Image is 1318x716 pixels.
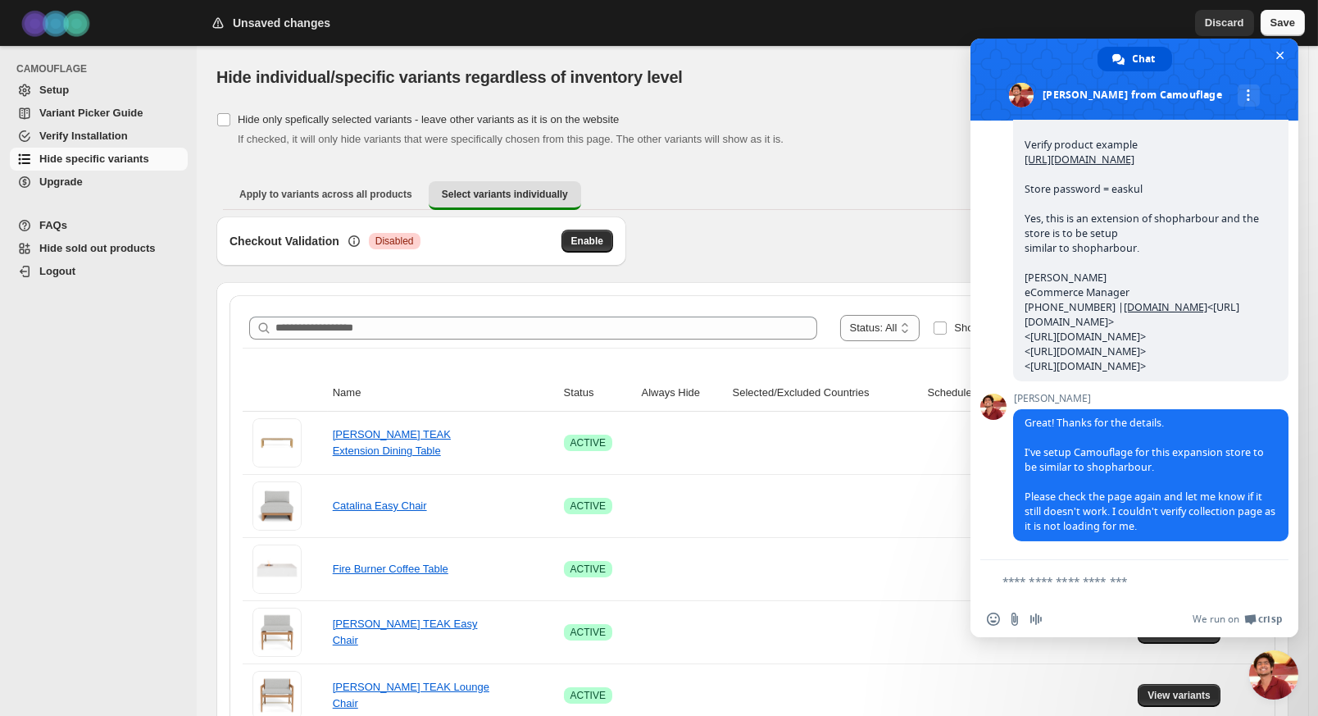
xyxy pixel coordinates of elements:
[10,260,188,283] a: Logout
[570,499,606,513] span: ACTIVE
[39,176,83,188] span: Upgrade
[10,79,188,102] a: Setup
[333,499,427,512] a: Catalina Easy Chair
[39,242,156,254] span: Hide sold out products
[1124,300,1207,314] a: [DOMAIN_NAME]
[1205,15,1244,31] span: Discard
[1258,613,1282,626] span: Crisp
[1271,47,1288,64] span: Close chat
[1238,84,1260,107] div: More channels
[333,618,478,646] a: [PERSON_NAME] TEAK Easy Chair
[252,545,302,594] img: Fire Burner Coffee Table
[333,681,489,709] a: [PERSON_NAME] TEAK Lounge Chair
[216,68,683,86] span: Hide individual/specific variants regardless of inventory level
[728,375,923,412] th: Selected/Excluded Countries
[559,375,637,412] th: Status
[571,235,603,248] span: Enable
[1013,393,1288,404] span: [PERSON_NAME]
[252,481,302,531] img: Catalina Easy Chair
[570,563,606,576] span: ACTIVE
[39,265,75,277] span: Logout
[10,102,188,125] a: Variant Picker Guide
[1270,15,1295,31] span: Save
[39,153,149,165] span: Hide specific variants
[226,181,425,208] button: Apply to variants across all products
[1098,47,1172,71] div: Chat
[333,428,451,457] a: [PERSON_NAME] TEAK Extension Dining Table
[10,148,188,171] a: Hide specific variants
[987,613,1000,626] span: Insert an emoji
[333,563,448,575] a: Fire Burner Coffee Table
[238,133,784,145] span: If checked, it will only hide variants that were specifically chosen from this page. The other va...
[1002,574,1246,589] textarea: Compose your message...
[230,233,339,249] h3: Checkout Validation
[1193,613,1282,626] a: We run onCrisp
[16,62,189,75] span: CAMOUFLAGE
[39,107,143,119] span: Variant Picker Guide
[39,219,67,231] span: FAQs
[238,113,619,125] span: Hide only spefically selected variants - leave other variants as it is on the website
[10,214,188,237] a: FAQs
[10,171,188,194] a: Upgrade
[923,375,1036,412] th: Scheduled Hide
[1025,49,1266,373] span: Hi [PERSON_NAME]! The requirement is to be able to by selecting a checkbox in the Admin UI for th...
[328,375,559,412] th: Name
[570,689,606,702] span: ACTIVE
[233,15,330,31] h2: Unsaved changes
[1025,153,1134,166] a: [URL][DOMAIN_NAME]
[1025,416,1275,533] span: Great! Thanks for the details. I've setup Camouflage for this expansion store to be similar to sh...
[1249,650,1298,700] div: Close chat
[1138,684,1220,707] button: View variants
[1148,689,1211,702] span: View variants
[252,608,302,657] img: BYRON TEAK Easy Chair
[1133,47,1156,71] span: Chat
[429,181,581,210] button: Select variants individually
[39,130,128,142] span: Verify Installation
[570,436,606,449] span: ACTIVE
[561,230,613,253] button: Enable
[637,375,728,412] th: Always Hide
[1029,613,1043,626] span: Audio message
[1008,613,1021,626] span: Send a file
[1195,10,1254,36] button: Discard
[375,235,414,248] span: Disabled
[954,322,1133,334] span: Show Camouflage managed products
[10,125,188,148] a: Verify Installation
[252,418,302,467] img: BYRON TEAK Extension Dining Table
[239,188,412,201] span: Apply to variants across all products
[1193,613,1239,626] span: We run on
[1261,10,1305,36] button: Save
[442,188,568,201] span: Select variants individually
[10,237,188,260] a: Hide sold out products
[39,84,69,96] span: Setup
[570,626,606,639] span: ACTIVE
